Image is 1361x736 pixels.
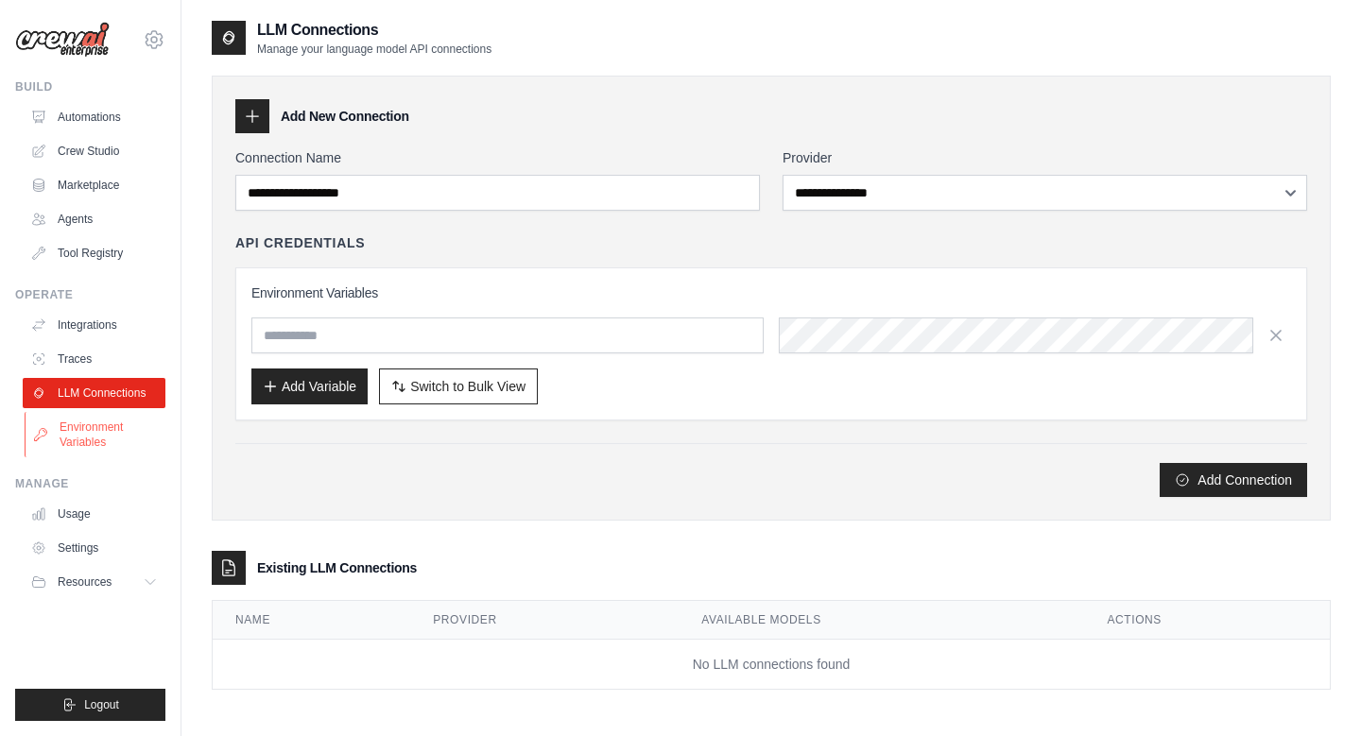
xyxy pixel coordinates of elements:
[23,533,165,563] a: Settings
[25,412,167,457] a: Environment Variables
[23,499,165,529] a: Usage
[1084,601,1330,640] th: Actions
[23,102,165,132] a: Automations
[15,476,165,491] div: Manage
[251,283,1291,302] h3: Environment Variables
[679,601,1084,640] th: Available Models
[23,378,165,408] a: LLM Connections
[235,233,365,252] h4: API Credentials
[1160,463,1307,497] button: Add Connection
[257,558,417,577] h3: Existing LLM Connections
[410,377,525,396] span: Switch to Bulk View
[23,136,165,166] a: Crew Studio
[281,107,409,126] h3: Add New Connection
[84,697,119,712] span: Logout
[15,22,110,58] img: Logo
[23,567,165,597] button: Resources
[251,368,368,404] button: Add Variable
[23,238,165,268] a: Tool Registry
[23,344,165,374] a: Traces
[23,310,165,340] a: Integrations
[213,601,410,640] th: Name
[257,42,491,57] p: Manage your language model API connections
[23,204,165,234] a: Agents
[15,79,165,94] div: Build
[58,574,112,590] span: Resources
[213,640,1330,690] td: No LLM connections found
[23,170,165,200] a: Marketplace
[257,19,491,42] h2: LLM Connections
[235,148,760,167] label: Connection Name
[410,601,679,640] th: Provider
[783,148,1307,167] label: Provider
[15,689,165,721] button: Logout
[379,368,538,404] button: Switch to Bulk View
[15,287,165,302] div: Operate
